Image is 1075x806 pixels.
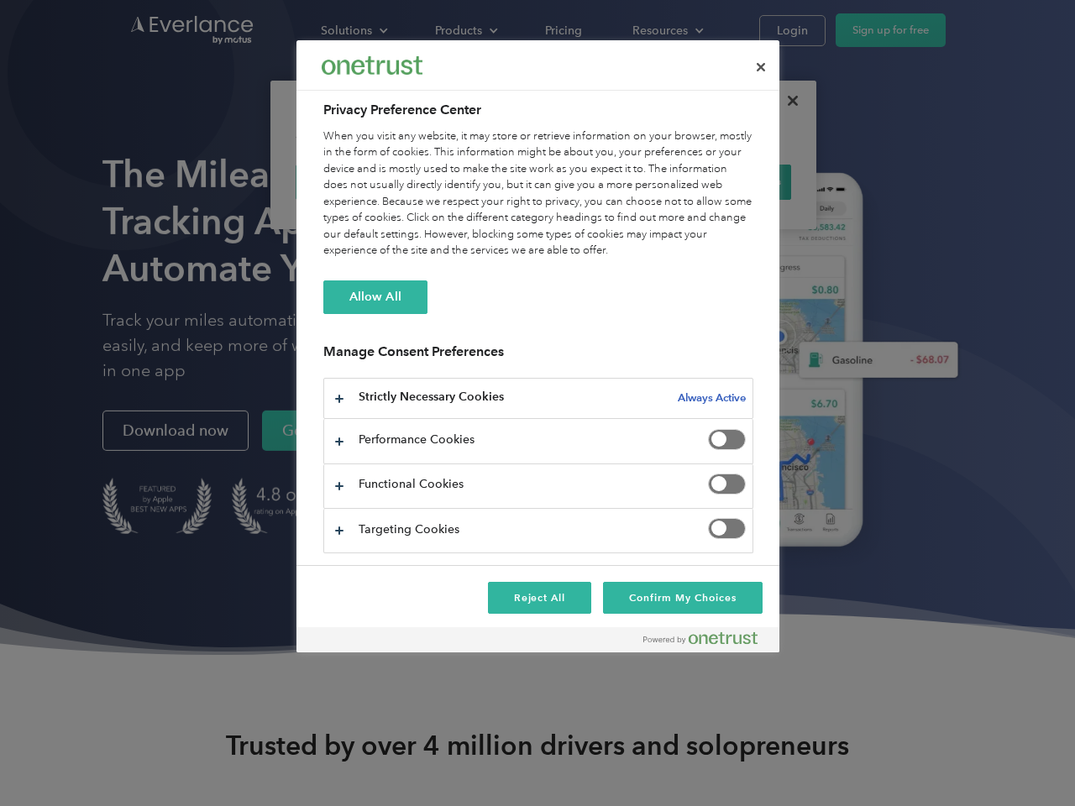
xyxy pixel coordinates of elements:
[322,56,422,74] img: Everlance
[488,582,592,614] button: Reject All
[323,343,753,369] h3: Manage Consent Preferences
[296,40,779,652] div: Privacy Preference Center
[603,582,762,614] button: Confirm My Choices
[643,631,758,645] img: Powered by OneTrust Opens in a new Tab
[322,49,422,82] div: Everlance
[323,280,427,314] button: Allow All
[742,49,779,86] button: Close
[323,100,753,120] h2: Privacy Preference Center
[643,631,771,652] a: Powered by OneTrust Opens in a new Tab
[323,128,753,259] div: When you visit any website, it may store or retrieve information on your browser, mostly in the f...
[296,40,779,652] div: Preference center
